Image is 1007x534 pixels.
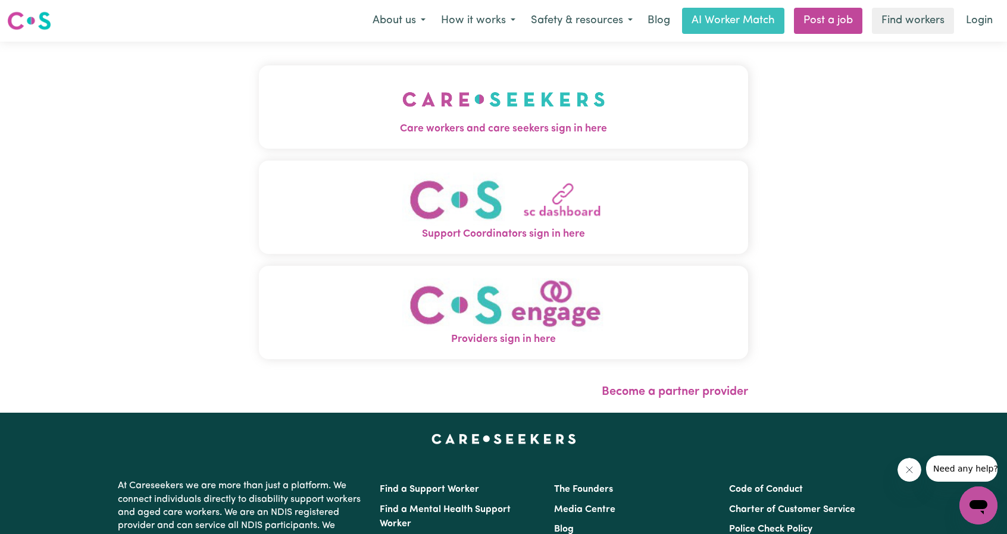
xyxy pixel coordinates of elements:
[872,8,954,34] a: Find workers
[433,8,523,33] button: How it works
[259,266,748,359] button: Providers sign in here
[729,485,803,494] a: Code of Conduct
[682,8,784,34] a: AI Worker Match
[729,524,812,534] a: Police Check Policy
[259,227,748,242] span: Support Coordinators sign in here
[259,332,748,347] span: Providers sign in here
[365,8,433,33] button: About us
[959,8,1000,34] a: Login
[259,161,748,254] button: Support Coordinators sign in here
[259,65,748,149] button: Care workers and care seekers sign in here
[554,485,613,494] a: The Founders
[7,10,51,32] img: Careseekers logo
[554,524,574,534] a: Blog
[794,8,862,34] a: Post a job
[926,456,997,482] iframe: Message from company
[959,486,997,524] iframe: Button to launch messaging window
[554,505,615,514] a: Media Centre
[7,8,72,18] span: Need any help?
[523,8,640,33] button: Safety & resources
[7,7,51,34] a: Careseekers logo
[897,458,921,482] iframe: Close message
[259,121,748,137] span: Care workers and care seekers sign in here
[640,8,677,34] a: Blog
[729,505,855,514] a: Charter of Customer Service
[380,505,511,529] a: Find a Mental Health Support Worker
[431,434,576,444] a: Careseekers home page
[380,485,479,494] a: Find a Support Worker
[602,386,748,398] a: Become a partner provider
